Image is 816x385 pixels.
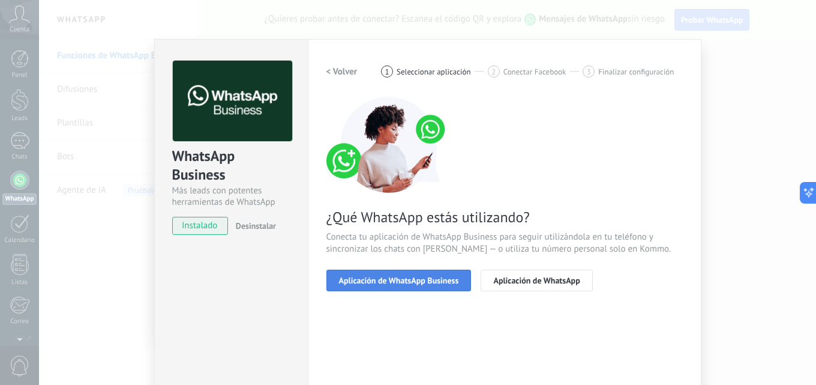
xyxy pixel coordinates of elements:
h2: < Volver [326,66,358,77]
div: Más leads con potentes herramientas de WhatsApp [172,185,290,208]
img: logo_main.png [173,61,292,142]
span: Conectar Facebook [503,67,566,76]
span: Seleccionar aplicación [397,67,471,76]
span: Aplicación de WhatsApp Business [339,276,459,285]
button: Desinstalar [231,217,276,235]
button: Aplicación de WhatsApp Business [326,270,472,291]
span: 3 [587,67,591,77]
span: Finalizar configuración [598,67,674,76]
button: < Volver [326,61,358,82]
span: 2 [491,67,496,77]
span: Aplicación de WhatsApp [493,276,580,285]
div: WhatsApp Business [172,147,290,185]
img: connect number [326,97,452,193]
button: Aplicación de WhatsApp [481,270,592,291]
span: ¿Qué WhatsApp estás utilizando? [326,208,683,226]
span: instalado [173,217,227,235]
span: 1 [385,67,389,77]
span: Conecta tu aplicación de WhatsApp Business para seguir utilizándola en tu teléfono y sincronizar ... [326,231,683,255]
span: Desinstalar [236,220,276,231]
